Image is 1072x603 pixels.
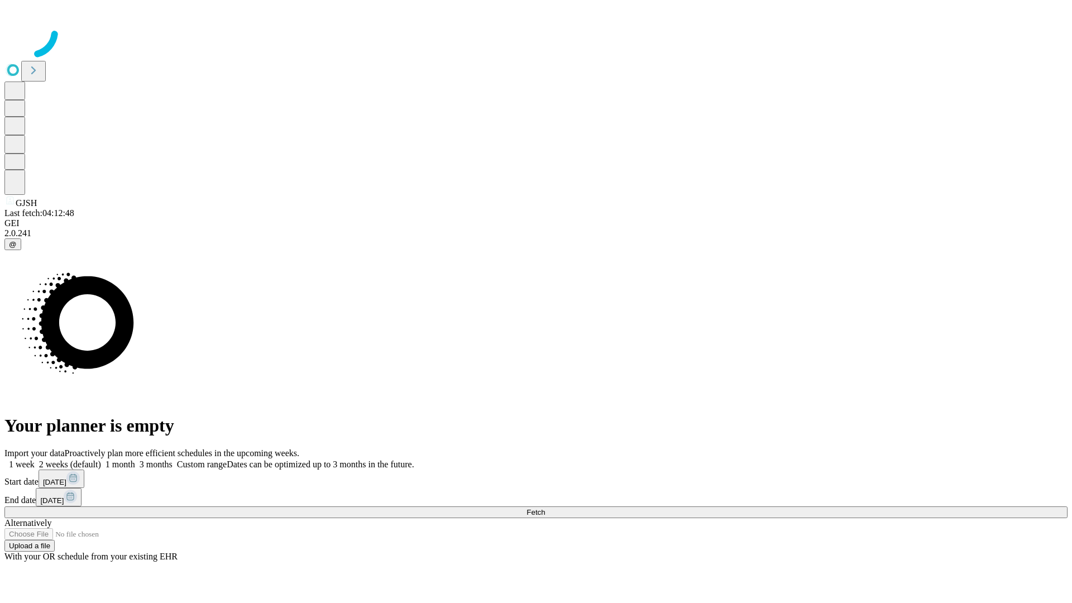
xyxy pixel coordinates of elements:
[4,228,1068,238] div: 2.0.241
[4,470,1068,488] div: Start date
[39,470,84,488] button: [DATE]
[140,460,173,469] span: 3 months
[4,218,1068,228] div: GEI
[527,508,545,516] span: Fetch
[65,448,299,458] span: Proactively plan more efficient schedules in the upcoming weeks.
[9,460,35,469] span: 1 week
[9,240,17,248] span: @
[4,518,51,528] span: Alternatively
[4,552,178,561] span: With your OR schedule from your existing EHR
[43,478,66,486] span: [DATE]
[16,198,37,208] span: GJSH
[4,506,1068,518] button: Fetch
[227,460,414,469] span: Dates can be optimized up to 3 months in the future.
[4,415,1068,436] h1: Your planner is empty
[4,540,55,552] button: Upload a file
[40,496,64,505] span: [DATE]
[177,460,227,469] span: Custom range
[36,488,82,506] button: [DATE]
[4,448,65,458] span: Import your data
[106,460,135,469] span: 1 month
[4,488,1068,506] div: End date
[4,238,21,250] button: @
[4,208,74,218] span: Last fetch: 04:12:48
[39,460,101,469] span: 2 weeks (default)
